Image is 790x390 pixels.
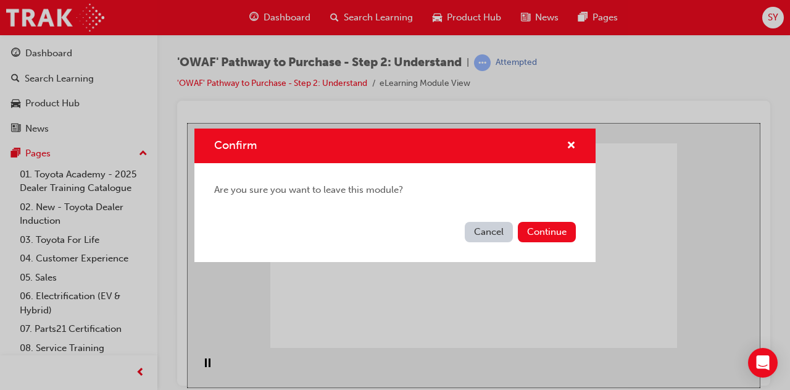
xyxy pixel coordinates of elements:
button: Continue [518,222,576,242]
button: Cancel [465,222,513,242]
span: cross-icon [567,141,576,152]
div: Confirm [194,129,596,262]
div: Are you sure you want to leave this module? [194,163,596,217]
div: Open Intercom Messenger [748,348,778,378]
div: playback controls [6,225,27,265]
span: Confirm [214,138,257,152]
button: Pause (Ctrl+Alt+P) [6,235,27,256]
button: cross-icon [567,138,576,154]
